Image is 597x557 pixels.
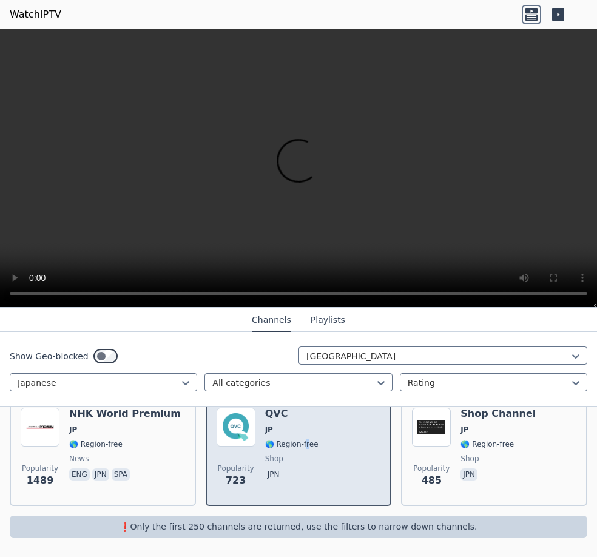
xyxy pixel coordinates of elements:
button: Playlists [311,309,345,332]
img: NHK World Premium [21,408,59,447]
p: jpn [92,468,109,481]
img: Shop Channel [412,408,451,447]
h6: QVC [265,408,319,420]
p: jpn [265,468,282,481]
p: spa [112,468,130,481]
a: WatchIPTV [10,7,61,22]
span: shop [460,454,479,464]
span: 485 [422,473,442,488]
p: eng [69,468,90,481]
span: 🌎 Region-free [460,439,514,449]
span: JP [69,425,77,434]
button: Channels [252,309,291,332]
h6: Shop Channel [460,408,536,420]
p: ❗️Only the first 250 channels are returned, use the filters to narrow down channels. [15,521,582,533]
span: news [69,454,89,464]
span: 723 [226,473,246,488]
img: QVC [217,408,255,447]
label: Show Geo-blocked [10,350,89,362]
span: Popularity [413,464,450,473]
span: Popularity [218,464,254,473]
span: 🌎 Region-free [69,439,123,449]
h6: NHK World Premium [69,408,181,420]
span: 1489 [27,473,54,488]
span: 🌎 Region-free [265,439,319,449]
span: Popularity [22,464,58,473]
span: JP [265,425,273,434]
span: shop [265,454,283,464]
p: jpn [460,468,477,481]
span: JP [460,425,468,434]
